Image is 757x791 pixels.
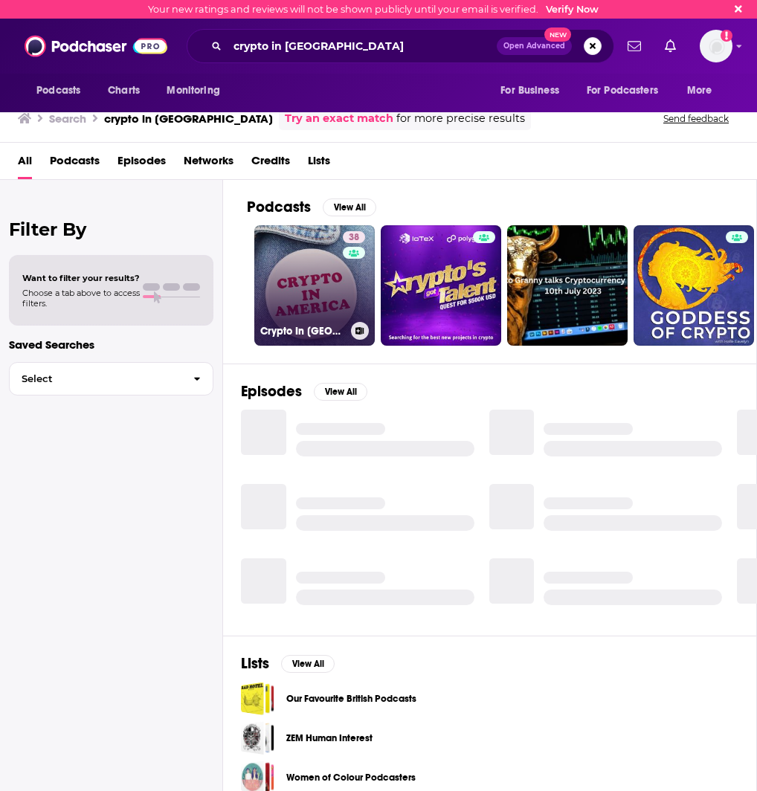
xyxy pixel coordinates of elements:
button: View All [281,655,335,673]
span: Want to filter your results? [22,273,140,283]
a: 38 [343,231,365,243]
span: Select [10,374,181,384]
a: Show notifications dropdown [659,33,682,59]
h2: Podcasts [247,198,311,216]
a: Networks [184,149,233,179]
a: Charts [98,77,149,105]
a: Women of Colour Podcasters [286,769,416,786]
a: PodcastsView All [247,198,376,216]
button: open menu [490,77,578,105]
a: Credits [251,149,290,179]
span: Charts [108,80,140,101]
span: Open Advanced [503,42,565,50]
a: ZEM Human Interest [241,721,274,755]
span: 38 [349,230,359,245]
span: For Business [500,80,559,101]
p: Saved Searches [9,338,213,352]
button: View All [314,383,367,401]
h3: Crypto In [GEOGRAPHIC_DATA] [260,325,345,338]
div: Search podcasts, credits, & more... [187,29,614,63]
button: Show profile menu [700,30,732,62]
h2: Filter By [9,219,213,240]
a: Episodes [117,149,166,179]
span: for more precise results [396,110,525,127]
span: For Podcasters [587,80,658,101]
a: ListsView All [241,654,335,673]
button: Open AdvancedNew [497,37,572,55]
a: Try an exact match [285,110,393,127]
a: All [18,149,32,179]
a: Lists [308,149,330,179]
h3: crypto in [GEOGRAPHIC_DATA] [104,112,273,126]
button: Send feedback [659,112,733,125]
svg: Email not verified [721,30,732,42]
button: open menu [156,77,239,105]
span: Choose a tab above to access filters. [22,288,140,309]
h3: Search [49,112,86,126]
a: ZEM Human Interest [286,730,373,746]
h2: Lists [241,654,269,673]
button: open menu [26,77,100,105]
a: Show notifications dropdown [622,33,647,59]
button: open menu [677,77,731,105]
button: View All [323,198,376,216]
span: New [544,28,571,42]
span: Monitoring [167,80,219,101]
a: Podcasts [50,149,100,179]
button: Select [9,362,213,395]
h2: Episodes [241,382,302,401]
span: Logged in as charlottestone [700,30,732,62]
span: More [687,80,712,101]
a: Our Favourite British Podcasts [241,682,274,715]
span: Podcasts [36,80,80,101]
input: Search podcasts, credits, & more... [228,34,497,58]
a: EpisodesView All [241,382,367,401]
a: 38Crypto In [GEOGRAPHIC_DATA] [254,225,375,346]
a: Our Favourite British Podcasts [286,691,416,707]
img: User Profile [700,30,732,62]
div: Your new ratings and reviews will not be shown publicly until your email is verified. [148,4,599,15]
img: Podchaser - Follow, Share and Rate Podcasts [25,32,167,60]
button: open menu [577,77,680,105]
a: Verify Now [546,4,599,15]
